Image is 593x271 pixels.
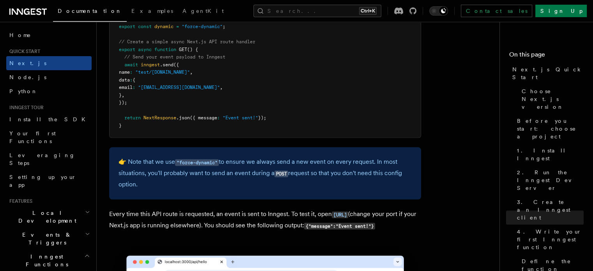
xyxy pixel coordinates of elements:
[220,85,223,90] span: ,
[9,31,31,39] span: Home
[119,85,133,90] span: email
[6,228,92,250] button: Events & Triggers
[517,147,584,162] span: 1. Install Inngest
[359,7,377,15] kbd: Ctrl+K
[124,62,138,67] span: await
[332,210,348,218] a: [URL]
[332,211,348,218] code: [URL]
[514,143,584,165] a: 1. Install Inngest
[138,24,152,29] span: const
[304,223,375,229] code: {"message":"Event sent!"}
[461,5,532,17] a: Contact sales
[514,165,584,195] a: 2. Run the Inngest Dev Server
[176,24,179,29] span: =
[127,2,178,21] a: Examples
[6,253,84,268] span: Inngest Functions
[9,60,46,66] span: Next.js
[9,74,46,80] span: Node.js
[143,115,176,120] span: NextResponse
[6,170,92,192] a: Setting up your app
[175,159,219,166] code: "force-dynamic"
[138,47,152,52] span: async
[223,24,225,29] span: ;
[9,152,75,166] span: Leveraging Steps
[258,115,266,120] span: });
[141,62,160,67] span: inngest
[509,62,584,84] a: Next.js Quick Start
[187,47,198,52] span: () {
[517,168,584,192] span: 2. Run the Inngest Dev Server
[9,88,38,94] span: Python
[124,54,225,60] span: // Send your event payload to Inngest
[9,116,90,122] span: Install the SDK
[6,112,92,126] a: Install the SDK
[429,6,448,16] button: Toggle dark mode
[58,8,122,14] span: Documentation
[119,24,135,29] span: export
[514,195,584,225] a: 3. Create an Inngest client
[119,69,130,75] span: name
[130,69,133,75] span: :
[124,115,141,120] span: return
[6,126,92,148] a: Your first Functions
[53,2,127,22] a: Documentation
[6,84,92,98] a: Python
[173,62,179,67] span: ({
[512,66,584,81] span: Next.js Quick Start
[138,85,220,90] span: "[EMAIL_ADDRESS][DOMAIN_NAME]"
[223,115,258,120] span: "Event sent!"
[122,92,124,98] span: ,
[154,24,173,29] span: dynamic
[119,100,127,105] span: });
[182,8,224,14] span: AgentKit
[130,77,133,83] span: :
[519,84,584,114] a: Choose Next.js version
[154,47,176,52] span: function
[109,209,421,231] p: Every time this API route is requested, an event is sent to Inngest. To test it, open (change you...
[6,56,92,70] a: Next.js
[6,105,44,111] span: Inngest tour
[6,48,40,55] span: Quick start
[119,92,122,98] span: }
[9,174,76,188] span: Setting up your app
[190,115,217,120] span: ({ message
[6,231,85,246] span: Events & Triggers
[217,115,220,120] span: :
[535,5,587,17] a: Sign Up
[6,70,92,84] a: Node.js
[182,24,223,29] span: "force-dynamic"
[509,50,584,62] h4: On this page
[517,117,584,140] span: Before you start: choose a project
[160,62,173,67] span: .send
[133,85,135,90] span: :
[6,148,92,170] a: Leveraging Steps
[175,158,219,165] a: "force-dynamic"
[522,87,584,111] span: Choose Next.js version
[6,209,85,225] span: Local Development
[6,206,92,228] button: Local Development
[131,8,173,14] span: Examples
[190,69,193,75] span: ,
[119,39,255,44] span: // Create a simple async Next.js API route handler
[514,225,584,254] a: 4. Write your first Inngest function
[6,198,32,204] span: Features
[119,47,135,52] span: export
[176,115,190,120] span: .json
[178,2,228,21] a: AgentKit
[9,130,56,144] span: Your first Functions
[6,28,92,42] a: Home
[517,228,584,251] span: 4. Write your first Inngest function
[119,156,412,190] p: 👉 Note that we use to ensure we always send a new event on every request. In most situations, you...
[133,77,135,83] span: {
[119,123,122,128] span: }
[517,198,584,221] span: 3. Create an Inngest client
[135,69,190,75] span: "test/[DOMAIN_NAME]"
[253,5,381,17] button: Search...Ctrl+K
[514,114,584,143] a: Before you start: choose a project
[119,77,130,83] span: data
[274,170,288,177] code: POST
[179,47,187,52] span: GET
